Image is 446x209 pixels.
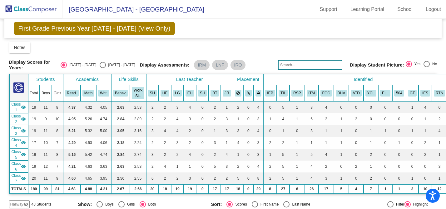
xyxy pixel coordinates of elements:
th: 504 Plan [392,85,406,101]
td: 0 [263,101,277,113]
td: 4.29 [63,137,81,149]
td: 1 [184,161,196,172]
button: YGL [365,90,377,97]
td: 3.63 [96,161,111,172]
td: 19 [28,125,40,137]
td: 0 [392,101,406,113]
td: 1 [364,161,379,172]
td: Kari Snyder - No Class Name [9,113,28,125]
td: 2 [221,172,233,184]
button: GT [408,90,417,97]
th: English Language Learner [378,85,392,101]
td: 0 [406,113,419,125]
td: 4.74 [96,113,111,125]
td: 4 [254,125,264,137]
th: Students [28,74,63,85]
td: 1 [277,125,290,137]
td: 10 [52,113,63,125]
td: 1 [171,161,184,172]
td: 4.21 [63,161,81,172]
td: 2 [277,137,290,149]
mat-icon: visibility [21,105,26,110]
span: Notes [14,45,26,50]
td: 1 [364,137,379,149]
td: 4 [319,149,334,161]
td: 0 [196,101,209,113]
td: 0 [378,113,392,125]
td: 4.32 [81,101,96,113]
td: 1 [233,113,244,125]
td: 5 [277,149,290,161]
td: 2 [349,113,364,125]
td: 3 [209,137,221,149]
td: 0 [419,161,432,172]
mat-chip: LNF [212,60,228,70]
th: Total [28,85,40,101]
button: BHV [336,90,347,97]
td: 3.16 [130,125,146,137]
td: 1 [378,125,392,137]
td: 5.26 [81,113,96,125]
th: Attendance Issues [349,85,364,101]
mat-icon: visibility [21,152,26,157]
td: 2 [349,161,364,172]
mat-icon: visibility [21,140,26,145]
td: 2.74 [130,149,146,161]
td: 19 [28,161,40,172]
span: Class 2 [12,113,21,125]
th: Intervention Team [305,85,319,101]
td: 17 [28,137,40,149]
span: Class 5 [12,149,21,160]
td: 0 [196,149,209,161]
td: 3 [171,137,184,149]
td: 0 [378,101,392,113]
td: 2.84 [111,149,130,161]
input: Search... [278,60,342,70]
td: 3 [184,113,196,125]
td: 1 [263,113,277,125]
td: 5.42 [81,149,96,161]
mat-icon: visibility [21,164,26,169]
th: Brooke Teeter [209,85,221,101]
td: 0 [378,161,392,172]
td: 4.05 [96,101,111,113]
td: 2 [159,113,171,125]
td: 3 [221,125,233,137]
th: Keep away students [233,85,244,101]
mat-radio-group: Select an option [406,61,437,69]
td: 1 [319,137,334,149]
span: First Grade Previous Year [DATE] - [DATE] (View Only) [14,22,175,35]
td: 5.21 [63,125,81,137]
th: Keep with students [243,85,254,101]
td: 4.65 [81,172,96,184]
td: 11 [40,125,52,137]
td: 3 [254,113,264,125]
td: 5.32 [81,125,96,137]
td: 1 [392,137,406,149]
button: LG [173,90,182,97]
div: [DATE] - [DATE] [67,62,96,68]
td: 7 [52,137,63,149]
td: 4 [254,161,264,172]
td: 4.53 [81,137,96,149]
td: 2 [171,172,184,184]
td: 8 [52,101,63,113]
td: 0 [243,137,254,149]
td: 4 [159,161,171,172]
td: 2 [209,101,221,113]
td: 8 [52,149,63,161]
td: 0 [406,149,419,161]
td: 5 [305,149,319,161]
td: 2 [209,149,221,161]
td: 0 [196,172,209,184]
td: 1 [221,101,233,113]
td: 1 [233,149,244,161]
td: 12 [40,161,52,172]
th: Placement [233,74,264,85]
td: 5 [209,161,221,172]
td: 0 [364,113,379,125]
td: 4.95 [63,113,81,125]
td: 4 [159,125,171,137]
a: Learning Portal [345,4,389,14]
td: 2.18 [111,137,130,149]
